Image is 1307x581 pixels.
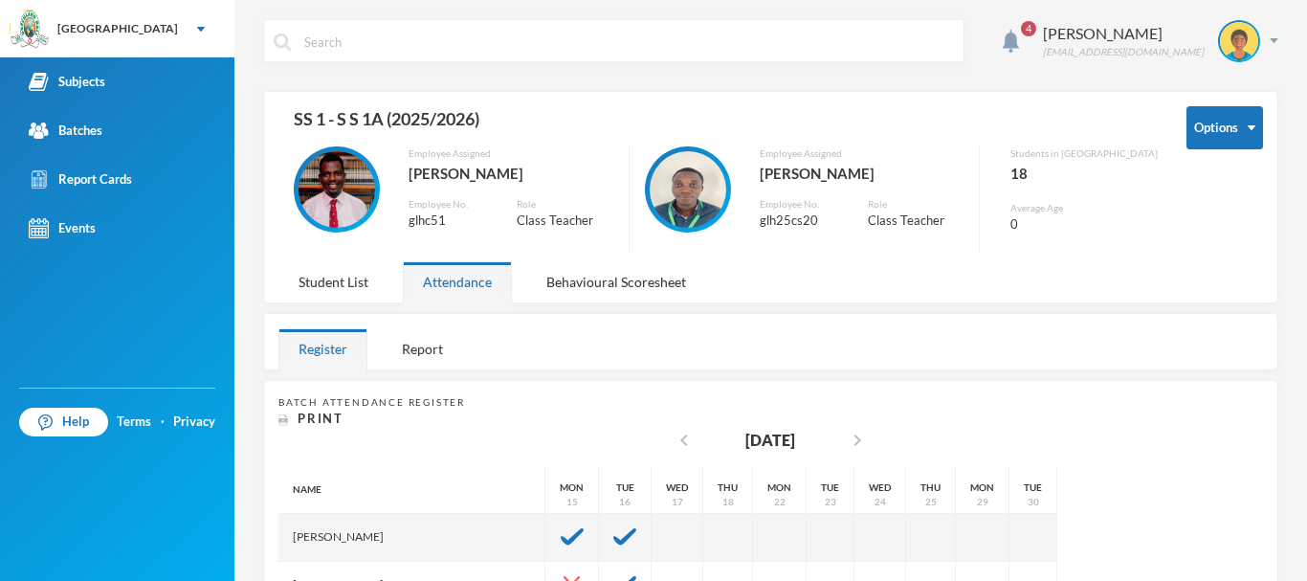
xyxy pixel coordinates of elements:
[1028,495,1039,509] div: 30
[760,212,839,231] div: glh25cs20
[1010,146,1158,161] div: Students in [GEOGRAPHIC_DATA]
[1043,45,1204,59] div: [EMAIL_ADDRESS][DOMAIN_NAME]
[278,466,545,514] div: Name
[846,429,869,452] i: chevron_right
[1043,22,1204,45] div: [PERSON_NAME]
[29,169,132,190] div: Report Cards
[302,20,954,63] input: Search
[760,161,965,186] div: [PERSON_NAME]
[274,34,291,51] img: search
[29,72,105,92] div: Subjects
[1021,21,1036,36] span: 4
[875,495,886,509] div: 24
[29,121,102,141] div: Batches
[869,480,891,495] div: Wed
[672,495,683,509] div: 17
[760,146,965,161] div: Employee Assigned
[925,495,937,509] div: 25
[517,212,613,231] div: Class Teacher
[1220,22,1258,60] img: STUDENT
[278,396,465,408] span: Batch Attendance Register
[409,212,488,231] div: glhc51
[560,480,584,495] div: Mon
[722,495,734,509] div: 18
[409,161,614,186] div: [PERSON_NAME]
[673,429,696,452] i: chevron_left
[29,218,96,238] div: Events
[616,480,634,495] div: Tue
[1010,215,1158,235] div: 0
[298,411,343,426] span: Print
[278,106,1158,146] div: SS 1 - S S 1A (2025/2026)
[666,480,688,495] div: Wed
[1010,201,1158,215] div: Average Age
[19,408,108,436] a: Help
[774,495,786,509] div: 22
[409,146,614,161] div: Employee Assigned
[1024,480,1042,495] div: Tue
[299,151,375,228] img: EMPLOYEE
[970,480,994,495] div: Mon
[619,495,631,509] div: 16
[977,495,988,509] div: 29
[920,480,941,495] div: Thu
[409,197,488,212] div: Employee No.
[821,480,839,495] div: Tue
[718,480,738,495] div: Thu
[767,480,791,495] div: Mon
[161,413,165,432] div: ·
[382,328,463,369] div: Report
[403,261,512,302] div: Attendance
[117,413,151,432] a: Terms
[517,197,613,212] div: Role
[526,261,706,302] div: Behavioural Scoresheet
[650,151,726,228] img: EMPLOYEE
[278,328,367,369] div: Register
[173,413,215,432] a: Privacy
[278,514,545,562] div: [PERSON_NAME]
[11,11,49,49] img: logo
[760,197,839,212] div: Employee No.
[745,429,795,452] div: [DATE]
[57,20,178,37] div: [GEOGRAPHIC_DATA]
[868,212,964,231] div: Class Teacher
[1186,106,1263,149] button: Options
[825,495,836,509] div: 23
[1010,161,1158,186] div: 18
[278,261,388,302] div: Student List
[566,495,578,509] div: 15
[868,197,964,212] div: Role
